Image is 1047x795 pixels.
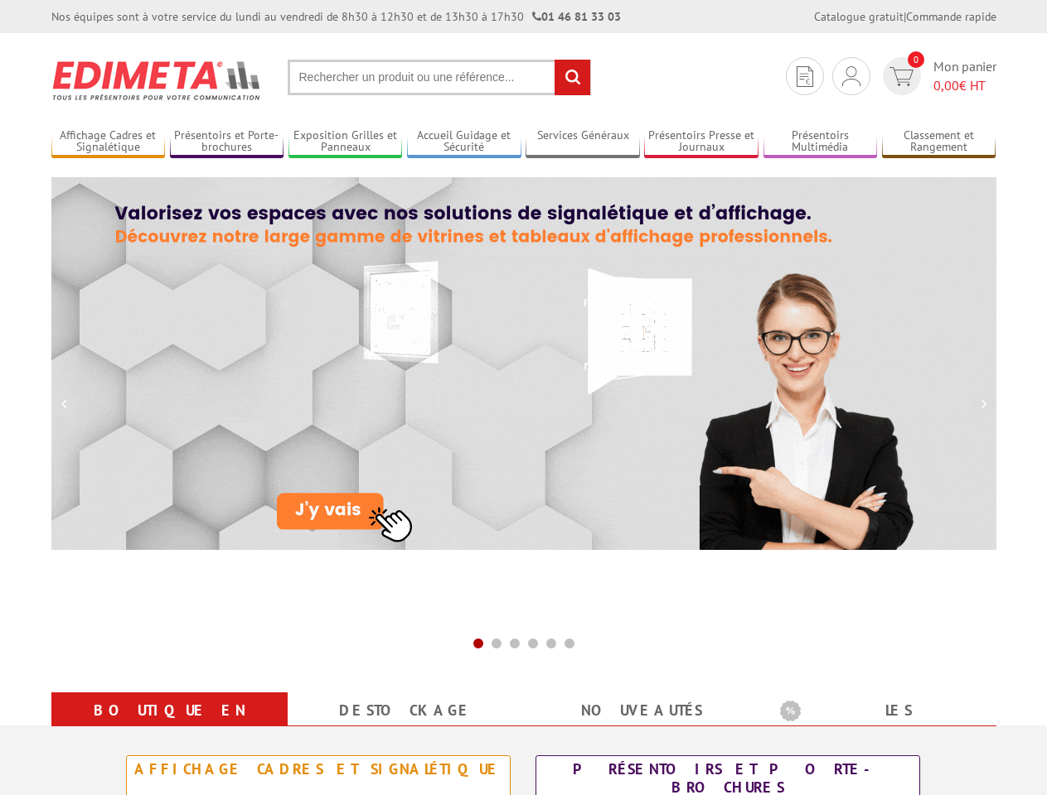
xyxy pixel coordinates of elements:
[544,696,740,725] a: nouveautés
[933,57,996,95] span: Mon panier
[131,760,506,778] div: Affichage Cadres et Signalétique
[51,50,263,111] img: Présentoir, panneau, stand - Edimeta - PLV, affichage, mobilier bureau, entreprise
[882,128,996,156] a: Classement et Rangement
[906,9,996,24] a: Commande rapide
[407,128,521,156] a: Accueil Guidage et Sécurité
[842,66,860,86] img: devis rapide
[51,8,621,25] div: Nos équipes sont à votre service du lundi au vendredi de 8h30 à 12h30 et de 13h30 à 17h30
[288,60,591,95] input: Rechercher un produit ou une référence...
[797,66,813,87] img: devis rapide
[170,128,284,156] a: Présentoirs et Porte-brochures
[933,77,959,94] span: 0,00
[71,696,268,755] a: Boutique en ligne
[532,9,621,24] strong: 01 46 81 33 03
[814,9,904,24] a: Catalogue gratuit
[308,696,504,725] a: Destockage
[889,67,914,86] img: devis rapide
[780,696,987,729] b: Les promotions
[288,128,403,156] a: Exposition Grilles et Panneaux
[933,76,996,95] span: € HT
[763,128,878,156] a: Présentoirs Multimédia
[51,128,166,156] a: Affichage Cadres et Signalétique
[555,60,590,95] input: rechercher
[908,51,924,68] span: 0
[814,8,996,25] div: |
[526,128,640,156] a: Services Généraux
[780,696,977,755] a: Les promotions
[879,57,996,95] a: devis rapide 0 Mon panier 0,00€ HT
[644,128,759,156] a: Présentoirs Presse et Journaux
